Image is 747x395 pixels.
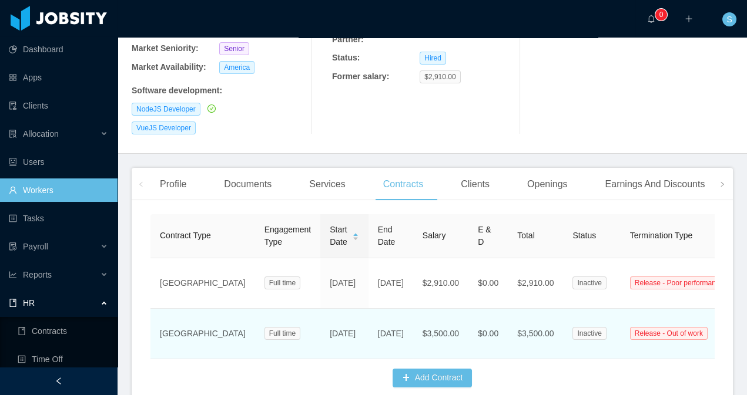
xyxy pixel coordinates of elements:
span: Full time [264,276,300,289]
i: icon: solution [9,130,17,138]
span: Senior [219,42,249,55]
a: icon: check-circle [205,104,216,113]
span: Contract Type [160,231,211,240]
span: Reports [23,270,52,279]
i: icon: line-chart [9,271,17,279]
span: S [726,12,732,26]
span: Engagement Type [264,225,311,247]
span: $3,500.00 [423,329,459,338]
b: Market Availability: [132,62,206,72]
b: Software development : [132,86,222,95]
i: icon: caret-down [352,235,359,239]
a: icon: pie-chartDashboard [9,38,108,61]
div: Profile [150,168,196,201]
span: $2,910.00 [423,278,459,288]
td: [DATE] [320,258,369,309]
i: icon: bell [647,15,655,23]
i: icon: plus [685,15,693,23]
span: Inactive [572,276,606,289]
a: icon: profileTime Off [18,347,108,371]
a: icon: auditClients [9,94,108,117]
span: $2,910.00 [420,70,460,83]
span: Salary [423,231,446,240]
i: icon: right [719,181,725,187]
span: VueJS Developer [132,121,196,134]
span: HR [23,298,35,308]
b: Status: [332,53,360,62]
span: Start Date [330,224,347,248]
td: [DATE] [369,258,413,309]
b: Market Seniority: [132,43,199,53]
i: icon: left [138,181,144,187]
div: Contracts [374,168,433,201]
span: Termination Type [630,231,692,240]
td: [DATE] [320,309,369,359]
span: Hired [420,52,446,65]
span: $0.00 [478,329,498,338]
span: End Date [378,225,396,247]
span: Full time [264,327,300,340]
span: Payroll [23,242,48,251]
div: Sort [352,231,359,239]
span: Inactive [572,327,606,340]
td: [GEOGRAPHIC_DATA] [150,258,255,309]
div: Openings [518,168,577,201]
span: NodeJS Developer [132,103,200,116]
a: icon: profileTasks [9,207,108,230]
button: icon: plusAdd Contract [393,369,473,387]
div: Clients [451,168,499,201]
a: icon: userWorkers [9,178,108,202]
b: Former salary: [332,72,389,81]
a: icon: appstoreApps [9,66,108,89]
div: Earnings And Discounts [596,168,715,201]
span: America [219,61,254,74]
sup: 0 [655,9,667,21]
span: $2,910.00 [517,278,554,288]
i: icon: check-circle [207,104,216,113]
span: Release - Out of work [630,327,708,340]
i: icon: file-protect [9,242,17,251]
td: [DATE] [369,309,413,359]
span: Status [572,231,596,240]
span: Release - Poor performance [630,276,728,289]
a: icon: robotUsers [9,150,108,174]
i: icon: book [9,299,17,307]
span: $3,500.00 [517,329,554,338]
i: icon: caret-up [352,231,359,235]
div: Services [300,168,354,201]
span: Allocation [23,129,59,139]
span: Total [517,231,535,240]
div: Documents [215,168,281,201]
td: [GEOGRAPHIC_DATA] [150,309,255,359]
span: E & D [478,225,491,247]
a: icon: bookContracts [18,319,108,343]
span: $0.00 [478,278,498,288]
